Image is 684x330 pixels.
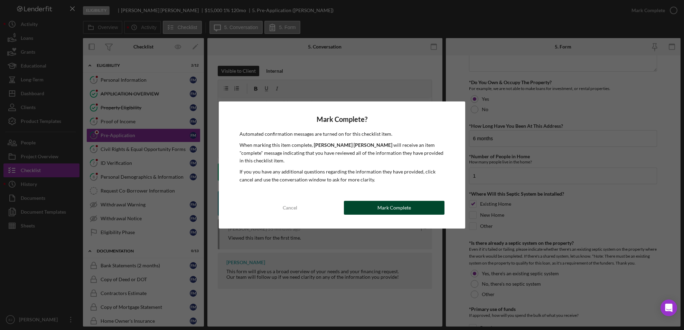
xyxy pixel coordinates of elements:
[240,115,445,123] h4: Mark Complete?
[344,201,445,215] button: Mark Complete
[240,130,445,138] p: Automated confirmation messages are turned on for this checklist item.
[314,142,392,148] b: [PERSON_NAME] [PERSON_NAME]
[240,201,340,215] button: Cancel
[377,201,411,215] div: Mark Complete
[283,201,297,215] div: Cancel
[240,141,445,164] p: When marking this item complete, will receive an item "complete" message indicating that you have...
[660,300,677,316] div: Open Intercom Messenger
[240,168,445,184] p: If you you have any additional questions regarding the information they have provided, click canc...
